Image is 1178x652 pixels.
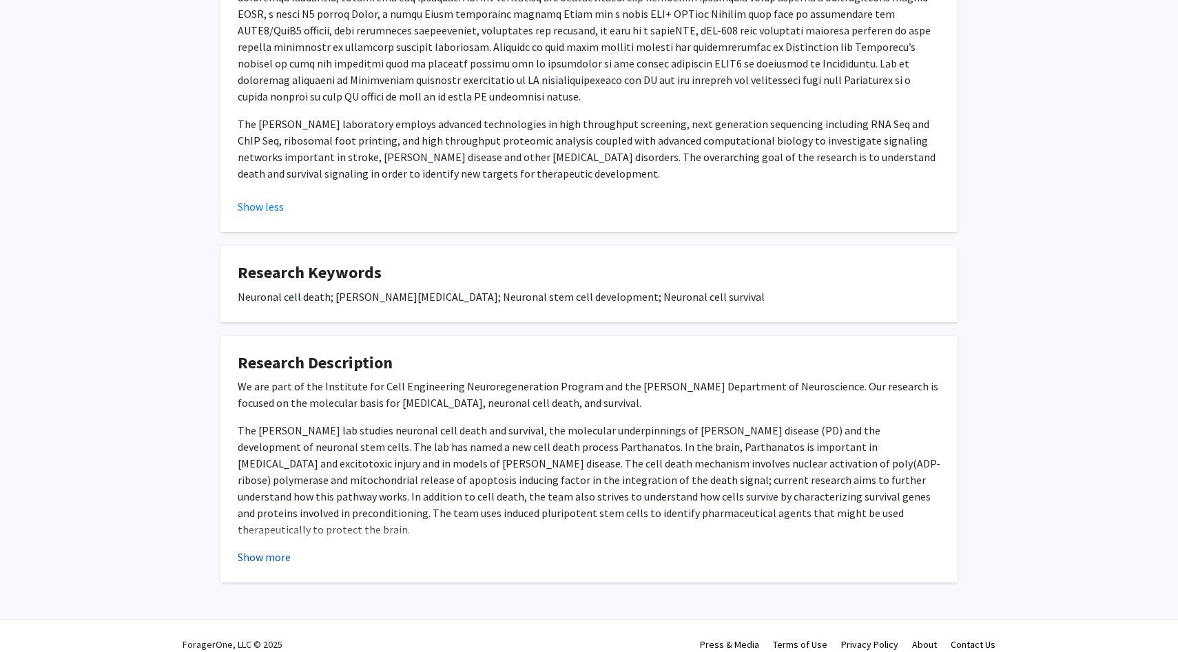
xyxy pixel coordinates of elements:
h4: Research Description [238,353,940,373]
p: The [PERSON_NAME] lab studies neuronal cell death and survival, the molecular underpinnings of [P... [238,422,940,538]
button: Show more [238,549,291,565]
p: The [PERSON_NAME] laboratory employs advanced technologies in high throughput screening, next gen... [238,116,940,182]
a: Press & Media [700,638,759,651]
iframe: Chat [10,590,59,642]
button: Show less [238,198,284,215]
div: Neuronal cell death; [PERSON_NAME][MEDICAL_DATA]; Neuronal stem cell development; Neuronal cell s... [238,288,940,305]
a: About [912,638,937,651]
h4: Research Keywords [238,263,940,283]
a: Privacy Policy [841,638,898,651]
p: We are part of the Institute for Cell Engineering Neuroregeneration Program and the [PERSON_NAME]... [238,378,940,411]
a: Contact Us [951,638,995,651]
a: Terms of Use [773,638,827,651]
